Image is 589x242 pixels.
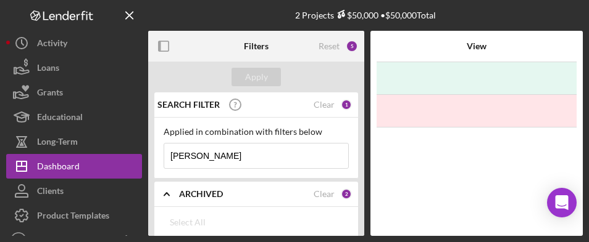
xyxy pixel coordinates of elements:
div: Apply [245,68,268,86]
b: ARCHIVED [179,189,223,199]
button: Select All [164,210,212,235]
div: Dashboard [37,154,80,182]
button: Apply [232,68,281,86]
div: Activity [37,31,67,58]
b: SEARCH FILTER [157,100,220,110]
div: Grants [37,80,63,108]
div: Applied in combination with filters below [164,127,349,137]
div: Clear [314,100,335,110]
div: 1 [341,99,352,110]
button: Educational [6,105,142,129]
div: Loans [37,55,59,83]
div: Clients [37,179,64,206]
button: Activity [6,31,142,55]
div: Long-Term [37,129,78,157]
b: Filters [244,41,269,51]
div: Product Templates [37,203,109,231]
button: Grants [6,80,142,105]
div: 5 [346,40,358,52]
div: Select All [170,210,206,235]
div: Clear [314,189,335,199]
button: Long-Term [6,129,142,154]
div: Reset [319,41,340,51]
div: 2 [341,188,352,200]
div: View [391,41,562,51]
div: Open Intercom Messenger [547,188,577,217]
div: Educational [37,105,83,132]
div: 2 Projects • $50,000 Total [295,10,436,20]
button: Loans [6,55,142,80]
button: Product Templates [6,203,142,228]
button: Dashboard [6,154,142,179]
div: $50,000 [334,10,378,20]
button: Clients [6,179,142,203]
